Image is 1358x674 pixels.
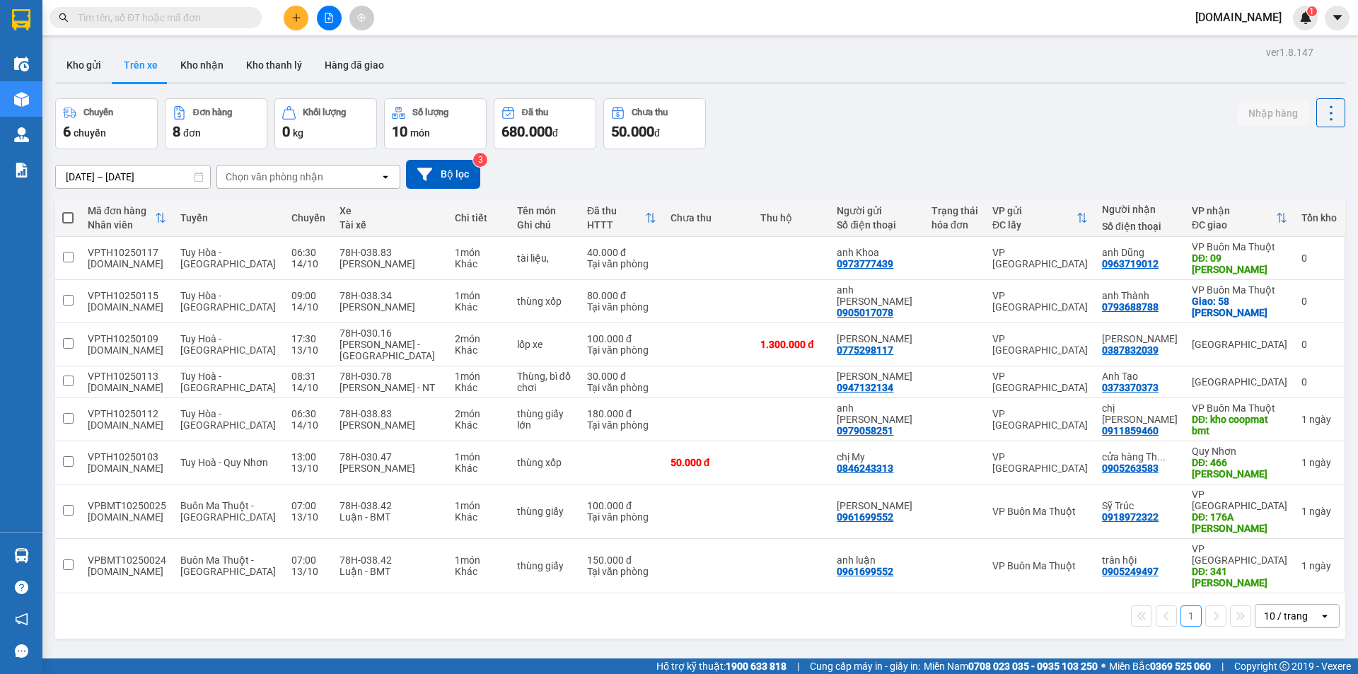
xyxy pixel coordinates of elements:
[587,554,656,566] div: 150.000 đ
[88,500,166,511] div: VPBMT10250025
[291,13,301,23] span: plus
[517,205,573,216] div: Tên món
[1102,382,1159,393] div: 0373370373
[1237,100,1309,126] button: Nhập hàng
[291,290,325,301] div: 09:00
[88,258,166,269] div: tu.bb
[74,127,106,139] span: chuyến
[992,219,1076,231] div: ĐC lấy
[1185,199,1294,237] th: Toggle SortBy
[654,127,660,139] span: đ
[291,212,325,223] div: Chuyến
[88,344,166,356] div: tu.bb
[932,219,978,231] div: hóa đơn
[587,219,645,231] div: HTTT
[455,258,502,269] div: Khác
[473,153,487,167] sup: 3
[412,108,448,117] div: Số lượng
[517,252,573,264] div: tài liệu,
[1102,425,1159,436] div: 0911859460
[1102,290,1178,301] div: anh Thành
[1192,414,1287,436] div: DĐ: kho coopmat bmt
[1184,8,1293,26] span: [DOMAIN_NAME]
[455,247,502,258] div: 1 món
[992,506,1088,517] div: VP Buôn Ma Thuột
[14,92,29,107] img: warehouse-icon
[291,451,325,463] div: 13:00
[992,333,1088,356] div: VP [GEOGRAPHIC_DATA]
[587,566,656,577] div: Tại văn phòng
[339,554,441,566] div: 78H-038.42
[455,301,502,313] div: Khác
[1307,6,1317,16] sup: 1
[282,123,290,140] span: 0
[180,500,276,523] span: Buôn Ma Thuột - [GEOGRAPHIC_DATA]
[1192,296,1287,318] div: Giao: 58 nguyễn tất thành
[15,581,28,594] span: question-circle
[291,511,325,523] div: 13/10
[837,382,893,393] div: 0947132134
[183,127,201,139] span: đơn
[339,339,441,361] div: [PERSON_NAME] - [GEOGRAPHIC_DATA]
[193,108,232,117] div: Đơn hàng
[380,171,391,182] svg: open
[611,123,654,140] span: 50.000
[180,457,268,468] span: Tuy Hoà - Quy Nhơn
[517,339,573,350] div: lốp xe
[992,205,1076,216] div: VP gửi
[88,566,166,577] div: truc.bb
[349,6,374,30] button: aim
[1301,339,1337,350] div: 0
[291,333,325,344] div: 17:30
[1192,241,1287,252] div: VP Buôn Ma Thuột
[992,451,1088,474] div: VP [GEOGRAPHIC_DATA]
[274,98,377,149] button: Khối lượng0kg
[1150,661,1211,672] strong: 0369 525 060
[992,408,1088,431] div: VP [GEOGRAPHIC_DATA]
[1301,560,1337,571] div: 1
[1309,560,1331,571] span: ngày
[837,566,893,577] div: 0961699552
[455,554,502,566] div: 1 món
[339,258,441,269] div: [PERSON_NAME]
[339,382,441,393] div: [PERSON_NAME] - NT
[455,408,502,419] div: 2 món
[837,451,917,463] div: chị My
[291,554,325,566] div: 07:00
[291,382,325,393] div: 14/10
[339,301,441,313] div: [PERSON_NAME]
[59,13,69,23] span: search
[517,296,573,307] div: thùng xốp
[291,408,325,419] div: 06:30
[455,500,502,511] div: 1 món
[968,661,1098,672] strong: 0708 023 035 - 0935 103 250
[455,382,502,393] div: Khác
[992,371,1088,393] div: VP [GEOGRAPHIC_DATA]
[924,658,1098,674] span: Miền Nam
[587,382,656,393] div: Tại văn phòng
[587,247,656,258] div: 40.000 đ
[671,457,746,468] div: 50.000 đ
[339,419,441,431] div: [PERSON_NAME]
[324,13,334,23] span: file-add
[284,6,308,30] button: plus
[1301,506,1337,517] div: 1
[88,382,166,393] div: huong.bb
[1192,511,1287,534] div: DĐ: 176A lê thành phương
[339,451,441,463] div: 78H-030.47
[88,247,166,258] div: VPTH10250117
[14,163,29,178] img: solution-icon
[580,199,663,237] th: Toggle SortBy
[517,560,573,571] div: thùng giấy
[1102,511,1159,523] div: 0918972322
[112,48,169,82] button: Trên xe
[1325,6,1350,30] button: caret-down
[1102,402,1178,425] div: chị Hà Nhất
[603,98,706,149] button: Chưa thu50.000đ
[1192,252,1287,275] div: DĐ: 09 lê duẩn
[339,371,441,382] div: 78H-030.78
[317,6,342,30] button: file-add
[837,344,893,356] div: 0775298117
[55,98,158,149] button: Chuyến6chuyến
[587,290,656,301] div: 80.000 đ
